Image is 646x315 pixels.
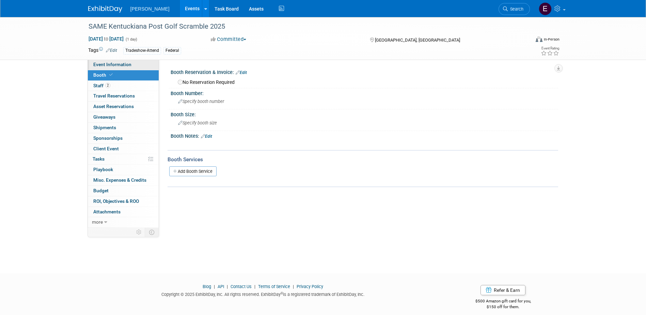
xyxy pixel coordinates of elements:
a: Contact Us [231,284,252,289]
span: more [92,219,103,225]
span: Misc. Expenses & Credits [93,177,146,183]
div: Booth Notes: [171,131,558,140]
span: | [225,284,230,289]
sup: ® [281,291,283,295]
span: Staff [93,83,110,88]
a: Client Event [88,144,159,154]
a: Travel Reservations [88,91,159,101]
a: Shipments [88,123,159,133]
span: Sponsorships [93,135,123,141]
a: ROI, Objectives & ROO [88,196,159,207]
td: Toggle Event Tabs [145,228,159,237]
a: Add Booth Service [169,166,217,176]
a: Sponsorships [88,133,159,144]
a: Event Information [88,60,159,70]
div: Tradeshow-Attend [123,47,161,54]
span: Event Information [93,62,131,67]
span: Search [508,6,523,12]
span: Specify booth number [178,99,224,104]
a: Booth [88,70,159,80]
a: Attachments [88,207,159,217]
a: Edit [236,70,247,75]
span: 2 [105,83,110,88]
div: Booth Services [168,156,558,163]
a: Tasks [88,154,159,164]
img: Format-Inperson.png [536,36,542,42]
i: Booth reservation complete [109,73,113,77]
button: Committed [208,36,249,43]
span: Shipments [93,125,116,130]
div: In-Person [543,37,560,42]
a: Refer & Earn [480,285,525,295]
div: No Reservation Required [176,77,553,86]
span: Attachments [93,209,121,214]
td: Tags [88,47,117,55]
a: Misc. Expenses & Credits [88,175,159,185]
span: [DATE] [DATE] [88,36,124,42]
a: Playbook [88,165,159,175]
div: Booth Reservation & Invoice: [171,67,558,76]
img: ExhibitDay [88,6,122,13]
span: Playbook [93,167,113,172]
span: Giveaways [93,114,115,120]
span: Booth [93,72,114,78]
a: Search [499,3,530,15]
a: Asset Reservations [88,102,159,112]
div: Booth Number: [171,88,558,97]
a: Privacy Policy [297,284,323,289]
a: Blog [203,284,211,289]
a: Terms of Service [258,284,290,289]
div: Booth Size: [171,109,558,118]
a: Budget [88,186,159,196]
span: | [212,284,217,289]
span: Specify booth size [178,120,217,125]
span: (1 day) [125,37,137,42]
div: Federal [163,47,181,54]
span: Asset Reservations [93,104,134,109]
span: Travel Reservations [93,93,135,99]
a: Edit [201,134,212,139]
div: Copyright © 2025 ExhibitDay, Inc. All rights reserved. ExhibitDay is a registered trademark of Ex... [88,290,438,298]
a: Edit [106,48,117,53]
div: Event Format [490,35,560,46]
div: SAME Kentuckiana Post Golf Scramble 2025 [86,20,520,33]
a: Giveaways [88,112,159,122]
span: | [253,284,257,289]
span: | [291,284,296,289]
a: API [218,284,224,289]
span: [GEOGRAPHIC_DATA], [GEOGRAPHIC_DATA] [375,37,460,43]
span: Client Event [93,146,119,151]
a: more [88,217,159,227]
span: [PERSON_NAME] [130,6,170,12]
span: Budget [93,188,109,193]
span: to [103,36,109,42]
img: Emy Volk [539,2,552,15]
a: Staff2 [88,81,159,91]
div: $500 Amazon gift card for you, [448,294,558,310]
div: $150 off for them. [448,304,558,310]
td: Personalize Event Tab Strip [133,228,145,237]
span: Tasks [93,156,105,162]
span: ROI, Objectives & ROO [93,198,139,204]
div: Event Rating [541,47,559,50]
